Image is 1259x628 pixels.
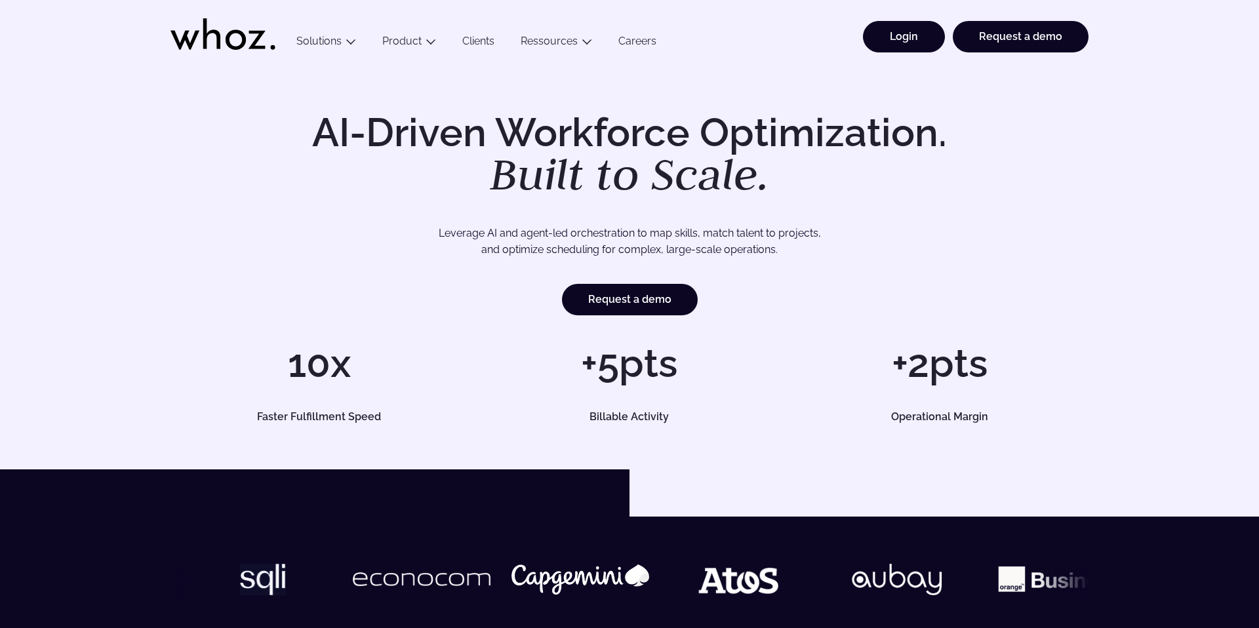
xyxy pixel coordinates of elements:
a: Login [863,21,945,52]
h1: +2pts [791,343,1089,383]
h1: 10x [170,343,468,383]
a: Request a demo [562,284,698,315]
h1: +5pts [481,343,778,383]
a: Ressources [521,35,578,47]
h5: Billable Activity [496,412,763,422]
button: Product [369,35,449,52]
em: Built to Scale. [490,145,769,203]
a: Clients [449,35,508,52]
button: Solutions [283,35,369,52]
button: Ressources [508,35,605,52]
h5: Operational Margin [806,412,1073,422]
h1: AI-Driven Workforce Optimization. [294,113,965,197]
a: Product [382,35,422,47]
h5: Faster Fulfillment Speed [186,412,453,422]
a: Request a demo [953,21,1089,52]
p: Leverage AI and agent-led orchestration to map skills, match talent to projects, and optimize sch... [216,225,1043,258]
a: Careers [605,35,669,52]
iframe: Chatbot [1172,541,1241,610]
